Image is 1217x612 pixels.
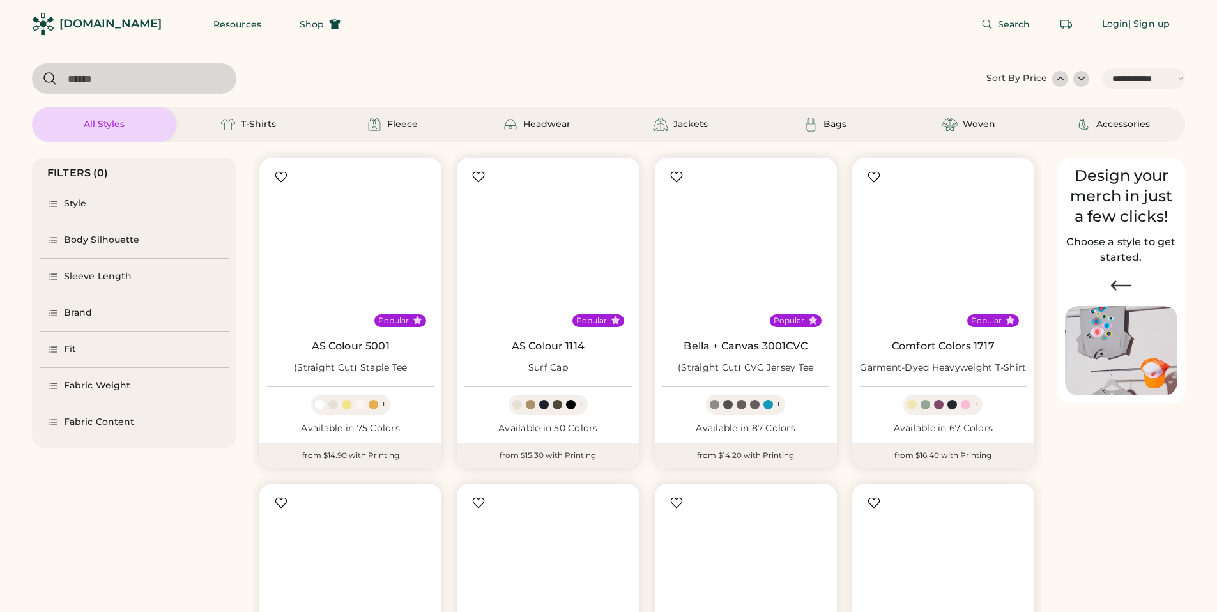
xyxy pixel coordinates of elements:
div: from $14.20 with Printing [655,443,837,468]
div: (Straight Cut) CVC Jersey Tee [678,362,813,374]
div: Fabric Weight [64,379,130,392]
div: Garment-Dyed Heavyweight T-Shirt [860,362,1026,374]
img: Comfort Colors 1717 Garment-Dyed Heavyweight T-Shirt [860,165,1027,332]
img: Bags Icon [803,117,818,132]
div: (Straight Cut) Staple Tee [294,362,407,374]
div: Bags [823,118,846,131]
button: Popular Style [611,316,620,325]
span: Search [998,20,1030,29]
img: T-Shirts Icon [220,117,236,132]
div: Available in 75 Colors [267,422,434,435]
div: All Styles [84,118,125,131]
div: Sort By Price [986,72,1047,85]
a: Bella + Canvas 3001CVC [684,340,807,353]
div: Available in 87 Colors [662,422,829,435]
button: Search [966,11,1046,37]
h2: Choose a style to get started. [1065,234,1177,265]
div: Brand [64,307,93,319]
div: T-Shirts [241,118,276,131]
div: + [381,397,387,411]
div: from $14.90 with Printing [259,443,441,468]
button: Retrieve an order [1053,11,1079,37]
iframe: Front Chat [1156,555,1211,609]
img: Woven Icon [942,117,958,132]
div: from $16.40 with Printing [852,443,1034,468]
img: BELLA + CANVAS 3001CVC (Straight Cut) CVC Jersey Tee [662,165,829,332]
img: Accessories Icon [1076,117,1091,132]
div: Available in 67 Colors [860,422,1027,435]
div: Woven [963,118,995,131]
a: AS Colour 5001 [312,340,390,353]
button: Shop [284,11,356,37]
span: Shop [300,20,324,29]
button: Popular Style [808,316,818,325]
div: Fabric Content [64,416,134,429]
img: AS Colour 1114 Surf Cap [464,165,631,332]
div: Popular [576,316,607,326]
div: Accessories [1096,118,1150,131]
img: Fleece Icon [367,117,382,132]
div: Surf Cap [528,362,568,374]
div: Available in 50 Colors [464,422,631,435]
div: + [776,397,781,411]
div: [DOMAIN_NAME] [59,16,162,32]
div: Popular [378,316,409,326]
div: Sleeve Length [64,270,132,283]
div: FILTERS (0) [47,165,109,181]
div: Popular [774,316,804,326]
div: Fleece [387,118,418,131]
div: Login [1102,18,1129,31]
div: + [973,397,979,411]
a: AS Colour 1114 [512,340,585,353]
div: | Sign up [1128,18,1170,31]
div: Fit [64,343,76,356]
div: Headwear [523,118,570,131]
div: Design your merch in just a few clicks! [1065,165,1177,227]
img: Headwear Icon [503,117,518,132]
div: from $15.30 with Printing [457,443,639,468]
button: Resources [198,11,277,37]
button: Popular Style [1006,316,1015,325]
div: Jackets [673,118,708,131]
img: Image of Lisa Congdon Eye Print on T-Shirt and Hat [1065,306,1177,396]
img: AS Colour 5001 (Straight Cut) Staple Tee [267,165,434,332]
div: Body Silhouette [64,234,140,247]
div: Style [64,197,87,210]
div: Popular [971,316,1002,326]
div: + [578,397,584,411]
button: Popular Style [413,316,422,325]
a: Comfort Colors 1717 [892,340,995,353]
img: Rendered Logo - Screens [32,13,54,35]
img: Jackets Icon [653,117,668,132]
